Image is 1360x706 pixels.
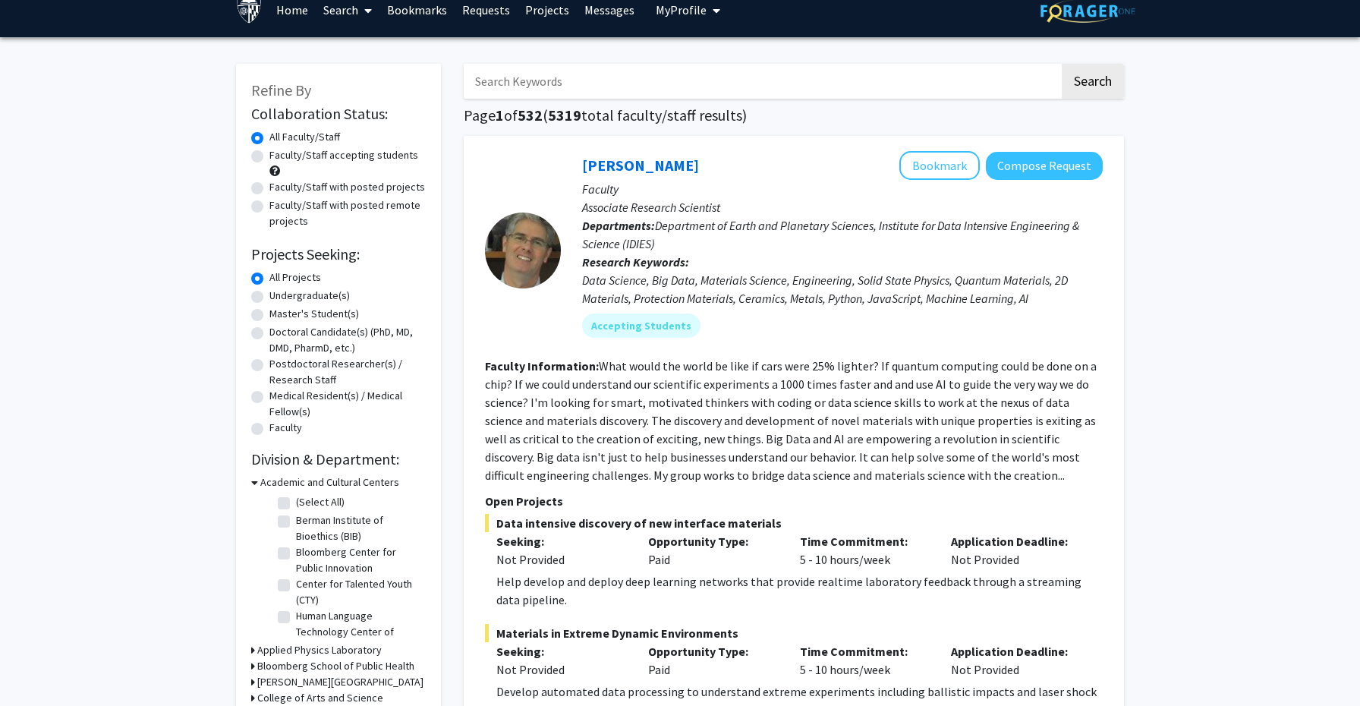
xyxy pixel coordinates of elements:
label: Undergraduate(s) [269,288,350,304]
p: Seeking: [496,642,625,660]
h1: Page of ( total faculty/staff results) [464,106,1124,124]
button: Search [1062,64,1124,99]
h2: Collaboration Status: [251,105,426,123]
div: Data Science, Big Data, Materials Science, Engineering, Solid State Physics, Quantum Materials, 2... [582,271,1103,307]
label: Center for Talented Youth (CTY) [296,576,422,608]
input: Search Keywords [464,64,1059,99]
label: Faculty [269,420,302,436]
label: Human Language Technology Center of Excellence (HLTCOE) [296,608,422,656]
p: Time Commitment: [800,642,929,660]
label: Postdoctoral Researcher(s) / Research Staff [269,356,426,388]
h3: Applied Physics Laboratory [257,642,382,658]
label: Master's Student(s) [269,306,359,322]
p: Opportunity Type: [648,532,777,550]
h3: Bloomberg School of Public Health [257,658,414,674]
span: My Profile [656,2,707,17]
p: Application Deadline: [951,532,1080,550]
b: Research Keywords: [582,254,689,269]
span: 1 [496,106,504,124]
span: Refine By [251,80,311,99]
h2: Division & Department: [251,450,426,468]
div: Not Provided [940,642,1091,679]
b: Departments: [582,218,655,233]
div: 5 - 10 hours/week [789,532,940,569]
label: Faculty/Staff accepting students [269,147,418,163]
div: Not Provided [496,550,625,569]
p: Associate Research Scientist [582,198,1103,216]
span: 532 [518,106,543,124]
p: Seeking: [496,532,625,550]
h3: Academic and Cultural Centers [260,474,399,490]
button: Add David Elbert to Bookmarks [899,151,980,180]
label: Faculty/Staff with posted remote projects [269,197,426,229]
span: Data intensive discovery of new interface materials [485,514,1103,532]
div: Not Provided [496,660,625,679]
h2: Projects Seeking: [251,245,426,263]
div: Help develop and deploy deep learning networks that provide realtime laboratory feedback through ... [496,572,1103,609]
span: 5319 [548,106,581,124]
h3: College of Arts and Science [257,690,383,706]
h3: [PERSON_NAME][GEOGRAPHIC_DATA] [257,674,423,690]
label: Doctoral Candidate(s) (PhD, MD, DMD, PharmD, etc.) [269,324,426,356]
div: Not Provided [940,532,1091,569]
a: [PERSON_NAME] [582,156,699,175]
label: (Select All) [296,494,345,510]
label: Medical Resident(s) / Medical Fellow(s) [269,388,426,420]
p: Time Commitment: [800,532,929,550]
label: All Faculty/Staff [269,129,340,145]
mat-chip: Accepting Students [582,314,700,338]
p: Faculty [582,180,1103,198]
label: Berman Institute of Bioethics (BIB) [296,512,422,544]
span: Materials in Extreme Dynamic Environments [485,624,1103,642]
b: Faculty Information: [485,358,599,373]
div: Paid [637,642,789,679]
p: Application Deadline: [951,642,1080,660]
button: Compose Request to David Elbert [986,152,1103,180]
div: Paid [637,532,789,569]
label: Bloomberg Center for Public Innovation [296,544,422,576]
fg-read-more: What would the world be like if cars were 25% lighter? If quantum computing could be done on a ch... [485,358,1097,483]
p: Opportunity Type: [648,642,777,660]
p: Open Projects [485,492,1103,510]
span: Department of Earth and Planetary Sciences, Institute for Data Intensive Engineering & Science (I... [582,218,1079,251]
label: Faculty/Staff with posted projects [269,179,425,195]
div: 5 - 10 hours/week [789,642,940,679]
iframe: Chat [11,638,65,695]
label: All Projects [269,269,321,285]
